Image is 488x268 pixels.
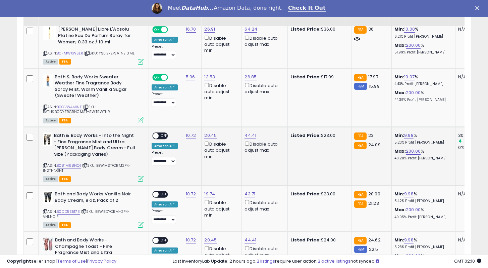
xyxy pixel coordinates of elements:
[406,89,421,96] a: 200.00
[245,34,282,47] div: Disable auto adjust max
[186,132,196,139] a: 10.72
[186,237,196,243] a: 10.72
[43,74,53,87] img: 31xUVgTEBlL._SL40_.jpg
[153,27,161,33] span: ON
[290,26,346,32] div: $36.00
[57,104,82,110] a: B0CVW4M1NF
[368,200,379,206] span: 21.23
[354,83,367,90] small: FBM
[181,5,214,11] i: DataHub...
[394,74,404,80] b: Min:
[55,74,136,101] b: Bath & Body Works Sweater Weather Fine Fragrance Body Spray Mist, Warm Vanilla Sugar (Sweater Wea...
[394,98,450,102] p: 44.39% Profit [PERSON_NAME]
[458,132,485,139] div: 30.22%
[394,207,450,219] div: %
[167,27,178,33] span: OFF
[394,42,406,48] b: Max:
[43,163,130,173] span: | SKU: BBWMST/CRM2PK-IN2THNGHT
[43,222,58,228] span: All listings currently available for purchase on Amazon
[204,132,217,139] a: 20.45
[290,191,346,197] div: $23.00
[152,92,178,107] div: Preset:
[54,132,135,159] b: Bath & Body Works - Into the Night - Fine Fragrance Mist and Ultra [PERSON_NAME] Body Cream - Ful...
[43,104,110,114] span: | SKU: BATH&BODYFRGRNCMST-SWTRWTHR
[394,191,404,197] b: Min:
[43,132,52,146] img: 41zXWT8URpL._SL40_.jpg
[173,258,481,265] div: Last InventoryLab Update: 2 hours ago, require user action, not synced.
[458,191,480,197] div: N/A
[354,74,367,81] small: FBA
[454,258,481,264] span: 2025-09-18 02:10 GMT
[394,90,450,102] div: %
[404,26,415,33] a: 10.00
[55,191,136,205] b: Bath and Body Works Vanilla Noir Body Cream, 8 oz, Pack of 2
[368,26,374,32] span: 36
[159,192,169,197] span: OFF
[245,245,282,258] div: Disable auto adjust max
[186,74,195,80] a: 5.96
[204,34,236,54] div: Disable auto adjust min
[369,83,380,89] span: 15.99
[394,82,450,86] p: 4.43% Profit [PERSON_NAME]
[245,82,282,95] div: Disable auto adjust max
[394,26,450,39] div: %
[257,258,275,264] a: 2 listings
[394,26,404,32] b: Min:
[84,50,134,56] span: | SKU: YSLIBREPLATNE10ML
[57,163,81,168] a: B081M98NQ1
[394,215,450,220] p: 49.05% Profit [PERSON_NAME]
[152,150,178,165] div: Preset:
[404,132,414,139] a: 9.98
[475,6,482,10] div: Close
[57,258,86,264] a: Terms of Use
[318,258,350,264] a: 2 active listings
[354,132,367,140] small: FBA
[245,26,257,33] a: 64.24
[290,74,346,80] div: $17.99
[245,140,282,153] div: Disable auto adjust max
[43,209,129,219] span: | SKU: BBWBDYCRM-2PK-VNLNOIR
[204,191,215,197] a: 19.74
[43,191,53,204] img: 41WKNG2LyEL._SL40_.jpg
[458,74,480,80] div: N/A
[394,156,450,161] p: 48.28% Profit [PERSON_NAME]
[354,191,367,198] small: FBA
[43,118,58,123] span: All listings currently available for purchase on Amazon
[245,74,257,80] a: 26.85
[159,238,169,243] span: OFF
[290,26,321,32] b: Listed Price:
[204,237,217,243] a: 20.45
[59,222,71,228] span: FBA
[394,42,450,55] div: %
[152,247,178,254] div: Amazon AI *
[43,237,53,251] img: 51Xefcoso3L._SL40_.jpg
[245,237,256,243] a: 44.41
[394,148,450,161] div: %
[152,37,178,43] div: Amazon AI *
[152,143,178,149] div: Amazon AI *
[204,82,236,101] div: Disable auto adjust min
[152,84,178,90] div: Amazon AI *
[394,74,450,86] div: %
[394,245,450,250] p: 5.23% Profit [PERSON_NAME]
[57,209,80,215] a: B0DD5S5173
[406,206,421,213] a: 200.00
[186,191,196,197] a: 10.72
[152,209,178,224] div: Preset:
[152,3,162,14] img: Profile image for Georgie
[394,237,450,250] div: %
[368,237,381,243] span: 24.62
[204,26,215,33] a: 26.91
[153,74,161,80] span: ON
[404,191,414,197] a: 9.98
[59,176,71,182] span: FBA
[368,132,374,139] span: 23
[159,133,169,139] span: OFF
[168,5,283,11] div: Meet Amazon Data, done right.
[394,191,450,203] div: %
[394,199,450,203] p: 5.42% Profit [PERSON_NAME]
[87,258,116,264] a: Privacy Policy
[290,74,321,80] b: Listed Price:
[59,118,71,123] span: FBA
[290,237,346,243] div: $24.00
